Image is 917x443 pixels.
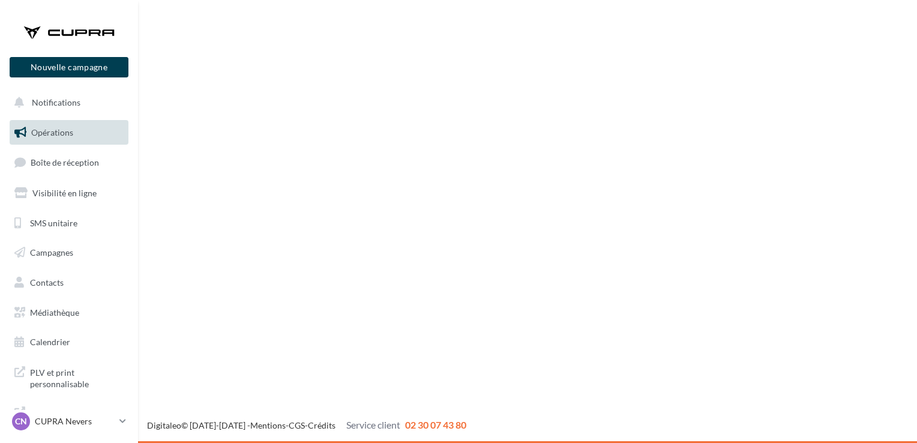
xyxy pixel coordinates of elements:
a: CGS [289,420,305,430]
span: Boîte de réception [31,157,99,167]
a: Médiathèque [7,300,131,325]
span: CN [15,415,27,427]
a: Mentions [250,420,286,430]
span: 02 30 07 43 80 [405,419,466,430]
a: SMS unitaire [7,211,131,236]
span: Opérations [31,127,73,137]
a: Campagnes [7,240,131,265]
span: Campagnes [30,247,73,258]
span: Service client [346,419,400,430]
button: Nouvelle campagne [10,57,128,77]
span: Médiathèque [30,307,79,318]
a: PLV et print personnalisable [7,360,131,395]
span: PLV et print personnalisable [30,364,124,390]
p: CUPRA Nevers [35,415,115,427]
a: Contacts [7,270,131,295]
a: Visibilité en ligne [7,181,131,206]
a: Digitaleo [147,420,181,430]
span: Contacts [30,277,64,288]
span: Visibilité en ligne [32,188,97,198]
a: Calendrier [7,330,131,355]
a: Campagnes DataOnDemand [7,400,131,435]
span: SMS unitaire [30,217,77,228]
a: CN CUPRA Nevers [10,410,128,433]
span: © [DATE]-[DATE] - - - [147,420,466,430]
span: Notifications [32,97,80,107]
span: Calendrier [30,337,70,347]
span: Campagnes DataOnDemand [30,405,124,430]
a: Crédits [308,420,335,430]
a: Boîte de réception [7,149,131,175]
button: Notifications [7,90,126,115]
a: Opérations [7,120,131,145]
